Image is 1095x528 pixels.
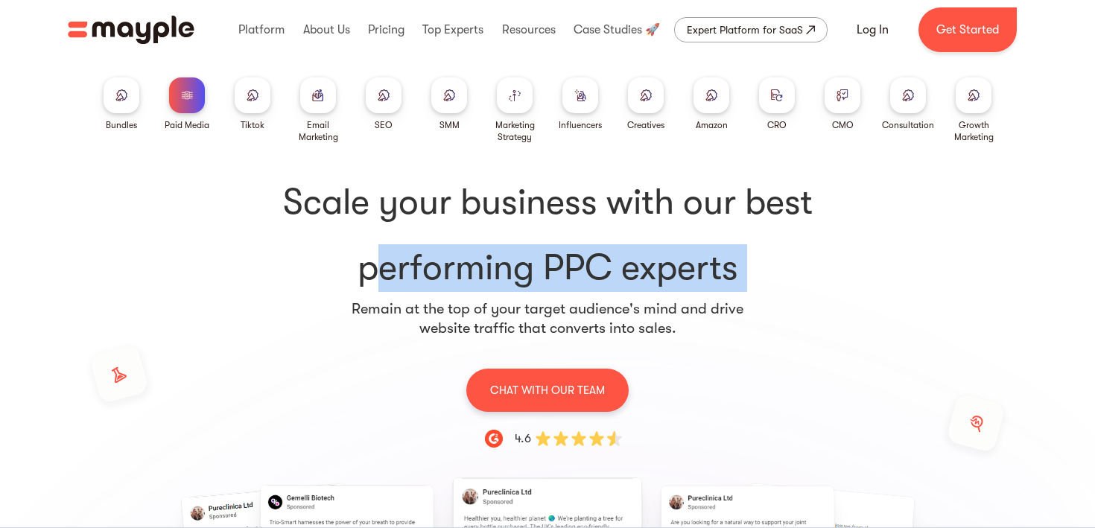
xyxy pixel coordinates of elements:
[882,77,934,131] a: Consultation
[439,119,460,131] div: SMM
[627,119,664,131] div: Creatives
[687,21,803,39] div: Expert Platform for SaaS
[299,6,354,54] div: About Us
[364,6,408,54] div: Pricing
[882,119,934,131] div: Consultation
[241,119,264,131] div: Tiktok
[696,119,728,131] div: Amazon
[419,6,487,54] div: Top Experts
[104,77,139,131] a: Bundles
[165,77,209,131] a: Paid Media
[857,367,1095,528] div: Виджет чата
[825,77,860,131] a: CMO
[235,6,288,54] div: Platform
[68,16,194,44] img: Mayple logo
[559,77,602,131] a: Influencers
[366,77,401,131] a: SEO
[767,119,787,131] div: CRO
[488,119,542,143] div: Marketing Strategy
[693,77,729,131] a: Amazon
[351,299,744,338] p: Remain at the top of your target audience's mind and drive website traffic that converts into sales.
[106,119,137,131] div: Bundles
[674,17,828,42] a: Expert Platform for SaaS
[68,16,194,44] a: home
[832,119,854,131] div: CMO
[466,368,629,412] a: CHAT WITH OUR TEAM
[947,77,1000,143] a: Growth Marketing
[95,179,1000,226] span: Scale your business with our best
[490,381,605,400] p: CHAT WITH OUR TEAM
[857,367,1095,528] iframe: Chat Widget
[918,7,1017,52] a: Get Started
[627,77,664,131] a: Creatives
[559,119,602,131] div: Influencers
[515,430,531,448] div: 4.6
[235,77,270,131] a: Tiktok
[291,119,345,143] div: Email Marketing
[95,179,1000,292] h1: performing PPC experts
[947,119,1000,143] div: Growth Marketing
[759,77,795,131] a: CRO
[488,77,542,143] a: Marketing Strategy
[498,6,559,54] div: Resources
[375,119,393,131] div: SEO
[165,119,209,131] div: Paid Media
[839,12,907,48] a: Log In
[291,77,345,143] a: Email Marketing
[431,77,467,131] a: SMM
